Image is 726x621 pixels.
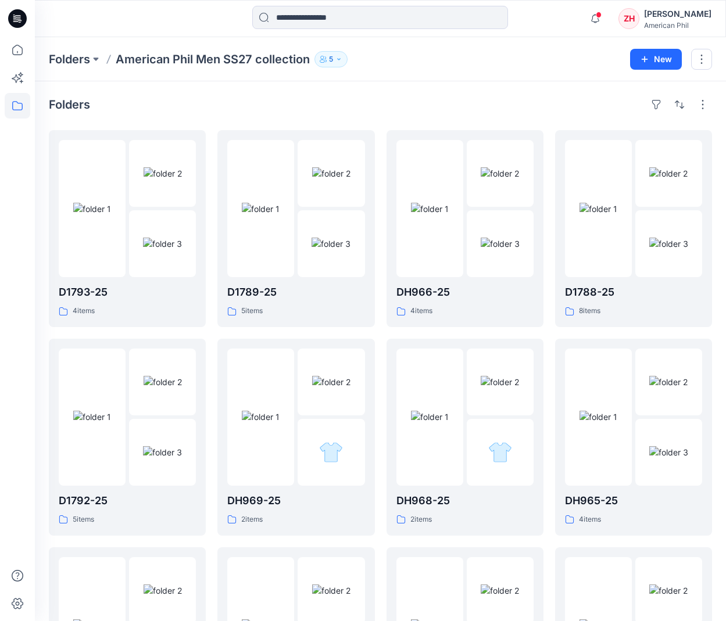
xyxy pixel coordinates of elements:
img: folder 2 [649,167,688,180]
a: folder 1folder 2folder 3DH968-252items [387,339,543,536]
p: 4 items [410,305,432,317]
img: folder 3 [312,238,351,250]
p: 4 items [579,514,601,526]
p: 2 items [241,514,263,526]
img: folder 2 [144,167,182,180]
img: folder 3 [481,238,520,250]
a: folder 1folder 2folder 3D1793-254items [49,130,206,327]
img: folder 2 [481,167,519,180]
p: American Phil Men SS27 collection [116,51,310,67]
img: folder 2 [312,584,351,597]
img: folder 2 [312,376,351,388]
p: DH966-25 [396,284,534,300]
p: DH965-25 [565,493,702,509]
a: Folders [49,51,90,67]
img: folder 3 [143,238,182,250]
p: D1793-25 [59,284,196,300]
img: folder 2 [312,167,351,180]
img: folder 1 [580,411,617,423]
img: folder 2 [144,584,182,597]
img: folder 1 [580,203,617,215]
div: ZH [618,8,639,29]
img: folder 3 [649,446,688,458]
img: folder 3 [488,440,512,464]
p: D1788-25 [565,284,702,300]
p: DH969-25 [227,493,364,509]
button: 5 [314,51,348,67]
img: folder 1 [73,203,111,215]
img: folder 1 [242,203,280,215]
p: 5 [329,53,333,66]
img: folder 2 [649,376,688,388]
h4: Folders [49,98,90,112]
img: folder 1 [411,203,449,215]
img: folder 3 [319,440,343,464]
div: [PERSON_NAME] [644,7,711,21]
div: American Phil [644,21,711,30]
p: 5 items [73,514,94,526]
img: folder 3 [143,446,182,458]
button: New [630,49,682,70]
img: folder 2 [481,376,519,388]
img: folder 2 [144,376,182,388]
img: folder 1 [411,411,449,423]
p: DH968-25 [396,493,534,509]
img: folder 3 [649,238,688,250]
img: folder 1 [242,411,280,423]
p: 4 items [73,305,95,317]
a: folder 1folder 2folder 3D1788-258items [555,130,712,327]
p: D1792-25 [59,493,196,509]
p: 5 items [241,305,263,317]
p: 8 items [579,305,600,317]
img: folder 2 [649,584,688,597]
a: folder 1folder 2folder 3DH966-254items [387,130,543,327]
p: 2 items [410,514,432,526]
img: folder 1 [73,411,111,423]
a: folder 1folder 2folder 3D1792-255items [49,339,206,536]
p: D1789-25 [227,284,364,300]
a: folder 1folder 2folder 3D1789-255items [217,130,374,327]
a: folder 1folder 2folder 3DH969-252items [217,339,374,536]
img: folder 2 [481,584,519,597]
a: folder 1folder 2folder 3DH965-254items [555,339,712,536]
